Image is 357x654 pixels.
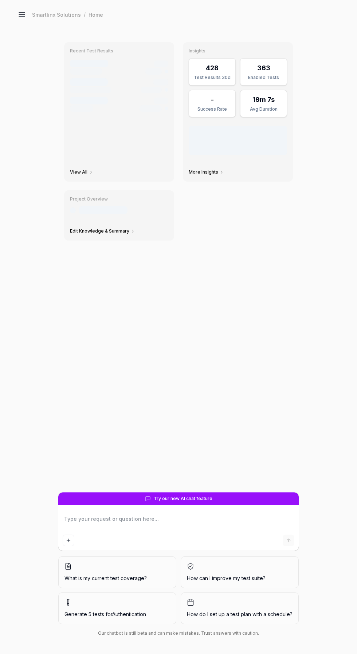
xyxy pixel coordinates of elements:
button: What is my current test coverage? [58,556,176,588]
button: Add attachment [63,535,74,546]
div: Home [89,11,103,18]
a: Edit Knowledge & Summary [70,228,135,234]
div: Test run #1234 [70,60,108,67]
span: Generate 5 tests for Authentication [64,611,146,617]
h3: Insights [189,48,287,54]
span: How can I improve my test suite? [187,574,293,582]
div: Test run #1233 [70,78,108,86]
div: Scheduled [70,105,93,112]
span: Try our new AI chat feature [154,495,212,502]
span: What is my current test coverage? [64,574,170,582]
div: Test run #1232 [70,97,108,104]
div: [DATE] [154,98,168,104]
div: Last crawled [DATE] [79,206,127,214]
div: 8/12 tests [141,87,162,93]
div: 12/12 tests [140,105,162,112]
div: / [84,11,86,18]
div: 12 tests [145,68,162,75]
button: How can I improve my test suite? [181,556,299,588]
button: Generate 5 tests forAuthentication [58,592,176,624]
div: GitHub Push • main [70,87,111,93]
div: Enabled Tests [245,74,282,81]
a: More Insights [189,169,224,175]
div: Smartlinx Solutions [32,11,81,18]
button: How do I set up a test plan with a schedule? [181,592,299,624]
h3: Recent Test Results [70,48,168,54]
div: Success Rate [193,106,231,112]
div: Manual Trigger [70,68,102,75]
div: 4h ago [153,79,168,86]
div: Our chatbot is still beta and can make mistakes. Trust answers with caution. [58,630,299,637]
div: 19m 7s [252,95,275,104]
div: Avg Duration [245,106,282,112]
div: - [211,95,214,104]
div: Test Results 30d [193,74,231,81]
div: 363 [257,63,270,73]
div: 428 [206,63,219,73]
div: 2h ago [154,60,168,67]
span: How do I set up a test plan with a schedule? [187,610,293,618]
a: View All [70,169,93,175]
h3: Project Overview [70,196,168,202]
